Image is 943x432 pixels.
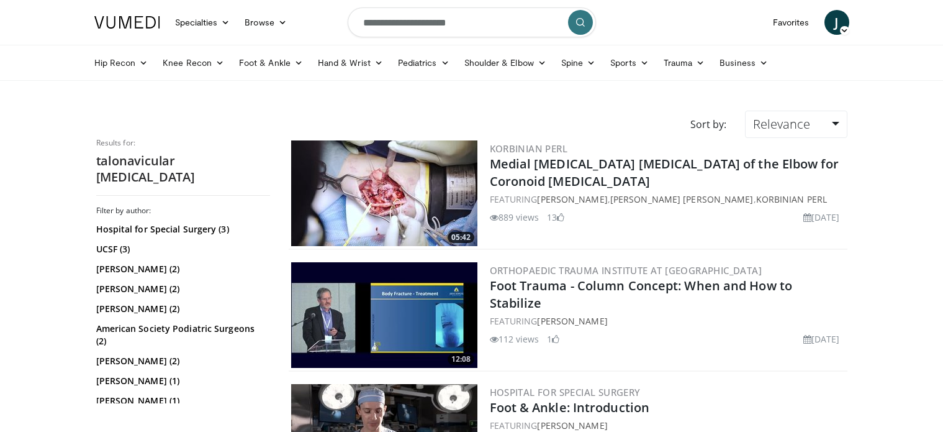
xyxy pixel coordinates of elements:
[490,333,539,346] li: 112 views
[96,206,270,216] h3: Filter by author:
[490,419,845,432] div: FEATURING
[96,395,267,407] a: [PERSON_NAME] (1)
[237,10,294,35] a: Browse
[681,111,736,138] div: Sort by:
[457,50,554,75] a: Shoulder & Elbow
[291,140,477,246] a: 05:42
[745,111,847,138] a: Relevance
[547,333,559,346] li: 1
[656,50,713,75] a: Trauma
[490,264,762,277] a: Orthopaedic Trauma Institute at [GEOGRAPHIC_DATA]
[232,50,310,75] a: Foot & Ankle
[96,283,267,295] a: [PERSON_NAME] (2)
[712,50,775,75] a: Business
[448,232,474,243] span: 05:42
[96,375,267,387] a: [PERSON_NAME] (1)
[554,50,603,75] a: Spine
[490,155,839,190] a: Medial [MEDICAL_DATA] [MEDICAL_DATA] of the Elbow for Coronoid [MEDICAL_DATA]
[490,142,568,155] a: Korbinian Perl
[765,10,817,35] a: Favorites
[96,263,267,275] a: [PERSON_NAME] (2)
[291,262,477,368] img: 46d06173-cd18-422c-a84f-522e98266e09.300x170_q85_crop-smart_upscale.jpg
[547,211,564,224] li: 13
[310,50,390,75] a: Hand & Wrist
[96,243,267,255] a: UCSF (3)
[291,140,477,246] img: 3bdbf933-769d-4025-a0b0-14e0145b0950.300x170_q85_crop-smart_upscale.jpg
[490,211,539,224] li: 889 views
[155,50,232,75] a: Knee Recon
[490,315,845,328] div: FEATURING
[490,277,793,311] a: Foot Trauma - Column Concept: When and How to Stabilize
[490,399,650,416] a: Foot & Ankle: Introduction
[94,16,160,29] img: VuMedi Logo
[490,193,845,206] div: FEATURING , ,
[348,7,596,37] input: Search topics, interventions
[537,420,607,431] a: [PERSON_NAME]
[803,333,840,346] li: [DATE]
[490,386,641,398] a: Hospital for Special Surgery
[537,315,607,327] a: [PERSON_NAME]
[537,193,607,205] a: [PERSON_NAME]
[96,303,267,315] a: [PERSON_NAME] (2)
[803,211,840,224] li: [DATE]
[824,10,849,35] a: J
[753,116,810,132] span: Relevance
[390,50,457,75] a: Pediatrics
[168,10,238,35] a: Specialties
[96,138,270,148] p: Results for:
[87,50,156,75] a: Hip Recon
[603,50,656,75] a: Sports
[96,223,267,236] a: Hospital for Special Surgery (3)
[448,354,474,365] span: 12:08
[610,193,754,205] a: [PERSON_NAME] [PERSON_NAME]
[756,193,827,205] a: Korbinian Perl
[96,355,267,367] a: [PERSON_NAME] (2)
[291,262,477,368] a: 12:08
[96,153,270,185] h2: talonavicular [MEDICAL_DATA]
[96,323,267,347] a: American Society Podiatric Surgeons (2)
